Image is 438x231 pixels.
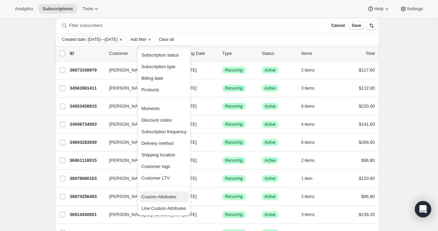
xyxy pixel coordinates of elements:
span: $120.80 [359,176,375,181]
div: Open Intercom Messenger [415,201,431,217]
span: $268.00 [359,140,375,145]
button: 2 items [301,156,322,165]
p: 34503458915 [70,103,104,110]
span: 6 items [301,104,315,109]
span: Settings [407,6,423,12]
span: Discount codes [141,118,172,123]
span: Billing date [141,76,163,81]
div: 34503458915[PERSON_NAME][DATE]SuccessRecurringSuccessActive6 items$220.00 [70,102,375,111]
span: Subscription type [141,64,175,69]
button: Settings [396,4,427,14]
div: 34508734563[PERSON_NAME][DATE]SuccessRecurringSuccessActive4 items$141.60 [70,120,375,129]
span: Moments [141,106,159,111]
p: ID [70,50,104,57]
span: Recurring [225,104,243,109]
div: 36914430051[PERSON_NAME] & [PERSON_NAME][DATE]SuccessRecurringSuccessActive3 items$139.20 [70,210,375,219]
span: Products [141,87,159,92]
span: $96.80 [361,194,375,199]
button: Clear all [156,35,176,44]
button: 2 items [301,192,322,201]
span: Recurring [225,86,243,91]
span: Shipping location [141,152,175,157]
div: 36861116515[PERSON_NAME][DATE]SuccessRecurringSuccessActive2 items$96.80 [70,156,375,165]
span: $117.60 [359,67,375,73]
button: Add filter [127,35,155,44]
span: $141.60 [359,122,375,127]
span: Subscriptions [43,6,73,12]
button: 6 items [301,102,322,111]
p: Total [365,50,375,57]
span: Customer LTV [141,175,170,181]
span: Help [374,6,383,12]
p: 36878680163 [70,175,104,182]
div: 34693283939[PERSON_NAME][DATE]SuccessRecurringSuccessActive6 items$268.00 [70,138,375,147]
span: 2 items [301,194,315,199]
span: Recurring [225,194,243,199]
button: Subscriptions [38,4,77,14]
button: 6 items [301,138,322,147]
input: Filter subscribers [69,21,325,30]
span: $112.00 [359,86,375,91]
span: Custom Attributes [141,194,176,199]
span: [PERSON_NAME] [109,121,146,128]
button: 3 items [301,210,322,219]
button: Clear [118,36,124,43]
span: Subscription frequency [141,129,186,134]
div: 36874256483[PERSON_NAME] & [PERSON_NAME][DATE]SuccessRecurringSuccessActive2 items$96.80 [70,192,375,201]
span: Recurring [225,212,243,217]
span: Active [265,140,276,145]
button: 2 items [301,65,322,75]
button: Sort the results [367,21,376,30]
span: [PERSON_NAME] [109,85,146,92]
button: Created date: Sep 24, 2025—Oct 1, 2025 [59,36,118,43]
p: 36874256483 [70,193,104,200]
span: Save [351,23,361,28]
span: Clear all [159,37,174,42]
button: Analytics [11,4,37,14]
div: 34563981411[PERSON_NAME][DATE]SuccessRecurringSuccessActive3 items$112.00 [70,83,375,93]
span: Recurring [225,176,243,181]
span: 1 item [301,176,313,181]
span: Active [265,86,276,91]
div: Items [301,50,335,57]
span: Active [265,104,276,109]
span: $139.20 [359,212,375,217]
span: [PERSON_NAME] & [PERSON_NAME] [109,193,188,200]
span: Active [265,212,276,217]
span: $220.00 [359,104,375,109]
div: 36878680163[PERSON_NAME][DATE]SuccessRecurringSuccessActive1 item$120.80 [70,174,375,183]
p: 36873338979 [70,67,104,74]
p: Status [262,50,296,57]
span: [PERSON_NAME] [109,175,146,182]
div: Type [222,50,256,57]
span: Active [265,176,276,181]
span: 3 items [301,212,315,217]
span: 2 items [301,67,315,73]
span: Add filter [130,37,146,42]
span: [PERSON_NAME] [109,67,146,74]
span: Customer tags [141,164,170,169]
span: 4 items [301,122,315,127]
button: 4 items [301,120,322,129]
span: Recurring [225,122,243,127]
button: Save [349,21,364,30]
span: [PERSON_NAME] [109,103,146,110]
button: Cancel [329,21,347,30]
p: 36861116515 [70,157,104,164]
p: 34563981411 [70,85,104,92]
button: 3 items [301,83,322,93]
span: Active [265,194,276,199]
button: Tools [78,4,104,14]
span: Recurring [225,140,243,145]
span: Active [265,67,276,73]
span: [PERSON_NAME] & [PERSON_NAME] [109,211,188,218]
span: 6 items [301,140,315,145]
span: [PERSON_NAME] [109,139,146,146]
div: 36873338979[PERSON_NAME][DATE]SuccessRecurringSuccessActive2 items$117.60 [70,65,375,75]
p: 34508734563 [70,121,104,128]
span: Tools [82,6,93,12]
span: 2 items [301,158,315,163]
button: 1 item [301,174,320,183]
span: Line Custom Attributes [141,206,186,211]
span: Delivery method [141,141,173,146]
